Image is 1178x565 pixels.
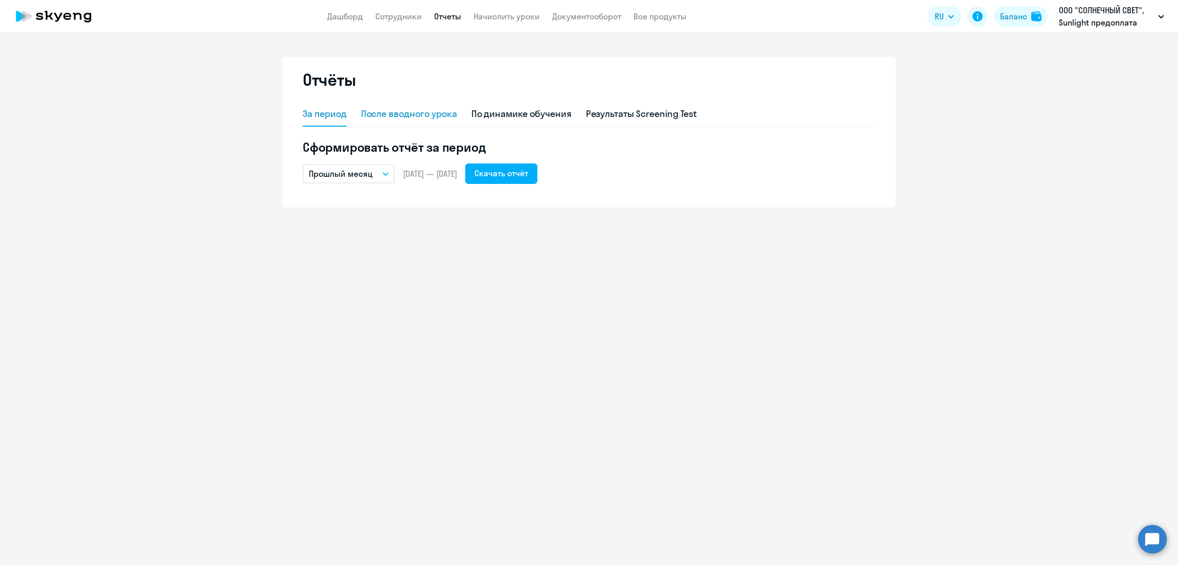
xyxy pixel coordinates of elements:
[465,163,537,184] button: Скачать отчёт
[586,107,697,121] div: Результаты Screening Test
[309,168,373,180] p: Прошлый месяц
[935,10,944,22] span: RU
[303,164,395,183] button: Прошлый месяц
[927,6,961,27] button: RU
[471,107,572,121] div: По динамике обучения
[403,168,457,179] span: [DATE] — [DATE]
[375,11,422,21] a: Сотрудники
[1000,10,1027,22] div: Баланс
[994,6,1048,27] button: Балансbalance
[361,107,457,121] div: После вводного урока
[1059,4,1154,29] p: ООО "СОЛНЕЧНЫЙ СВЕТ", Sunlight предоплата
[303,69,356,90] h2: Отчёты
[434,11,461,21] a: Отчеты
[473,11,540,21] a: Начислить уроки
[474,167,528,179] div: Скачать отчёт
[552,11,621,21] a: Документооборот
[1054,4,1169,29] button: ООО "СОЛНЕЧНЫЙ СВЕТ", Sunlight предоплата
[303,107,347,121] div: За период
[327,11,363,21] a: Дашборд
[1031,11,1041,21] img: balance
[303,139,875,155] h5: Сформировать отчёт за период
[633,11,687,21] a: Все продукты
